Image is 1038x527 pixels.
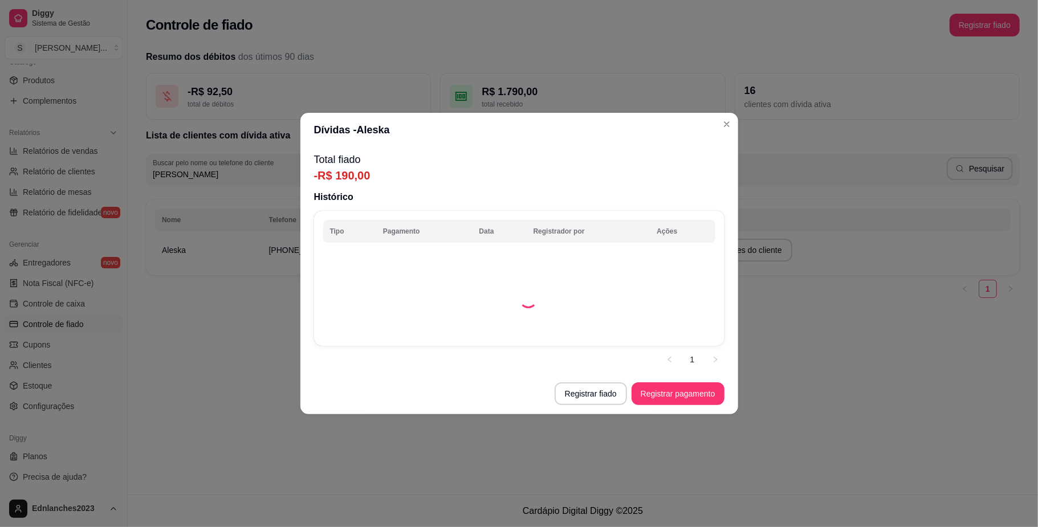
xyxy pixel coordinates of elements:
[632,382,724,405] button: Registrar pagamento
[376,220,473,243] th: Pagamento
[661,350,679,369] button: left
[684,351,701,368] a: 1
[314,168,724,183] p: -R$ 190,00
[314,190,724,204] p: Histórico
[706,350,724,369] li: Next Page
[650,220,715,243] th: Ações
[718,115,736,133] button: Close
[527,220,650,243] th: Registrador por
[472,220,526,243] th: Data
[323,220,376,243] th: Tipo
[555,382,627,405] button: Registrar fiado
[666,356,673,363] span: left
[300,113,738,147] header: Dívidas - Aleska
[683,350,702,369] li: 1
[706,350,724,369] button: right
[661,350,679,369] li: Previous Page
[519,290,538,308] div: Loading
[712,356,719,363] span: right
[314,152,724,168] p: Total fiado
